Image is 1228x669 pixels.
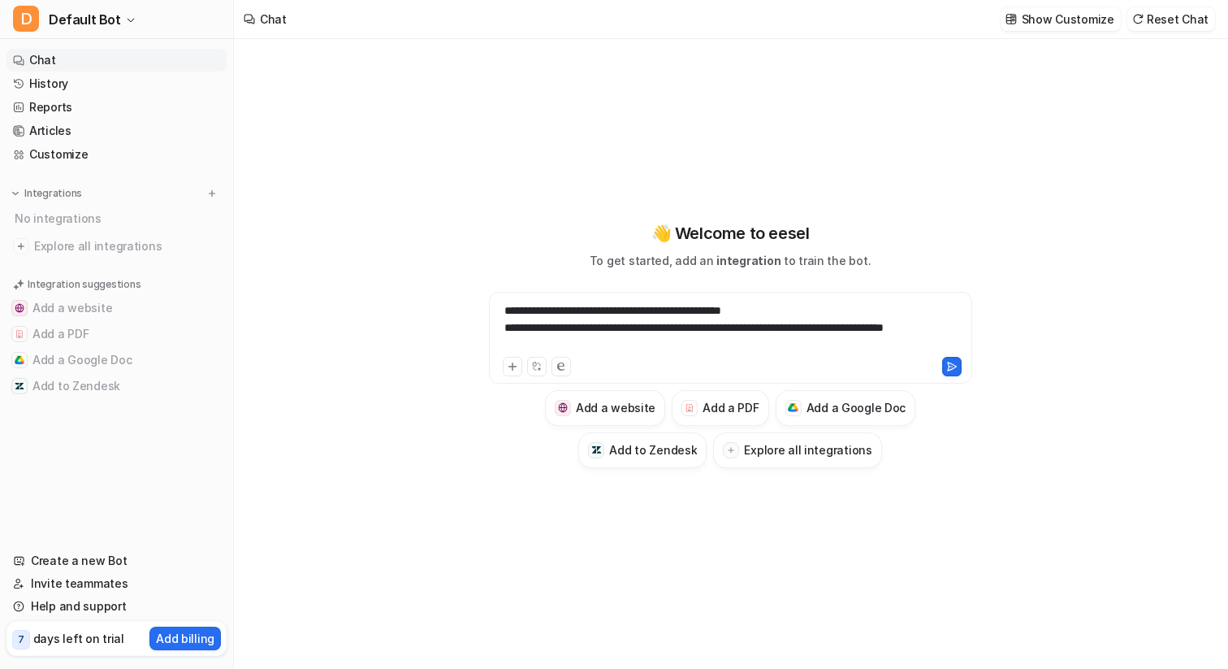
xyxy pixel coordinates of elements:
h3: Add to Zendesk [609,441,697,458]
a: History [6,72,227,95]
p: 👋 Welcome to eesel [651,221,810,245]
button: Add a PDFAdd a PDF [672,390,768,426]
p: Hi there 👋 [32,115,292,143]
img: expand menu [10,188,21,199]
p: 7 [18,632,24,647]
button: Reset Chat [1127,7,1215,31]
a: Explore all integrations [6,235,227,258]
button: Add a websiteAdd a website [6,295,227,321]
a: Customize [6,143,227,166]
img: explore all integrations [13,238,29,254]
p: How can we help? [32,143,292,171]
p: Show Customize [1022,11,1114,28]
button: Add a Google DocAdd a Google Doc [6,347,227,373]
img: Add a website [15,303,24,313]
div: No integrations [10,205,227,232]
button: Add to ZendeskAdd to Zendesk [578,432,707,468]
h3: Add a Google Doc [806,399,906,416]
img: Add a Google Doc [15,355,24,365]
span: Home [63,548,99,559]
img: Profile image for eesel [63,26,96,59]
a: Invite teammates [6,572,227,595]
div: Chat [260,11,287,28]
button: Add a PDFAdd a PDF [6,321,227,347]
img: reset [1132,13,1144,25]
div: Send us a message [33,205,271,222]
img: customize [1005,13,1017,25]
h3: Explore all integrations [744,441,871,458]
img: Add to Zendesk [15,381,24,391]
button: Explore all integrations [713,432,881,468]
span: D [13,6,39,32]
a: Articles [6,119,227,142]
span: Default Bot [49,8,121,31]
h3: Add a website [576,399,655,416]
img: Add a website [558,402,569,413]
p: Integrations [24,187,82,200]
div: Send us a message [16,191,309,236]
span: Messages [216,548,272,559]
p: days left on trial [33,630,124,647]
button: Add a websiteAdd a website [545,390,665,426]
a: Help and support [6,595,227,618]
img: Add to Zendesk [591,445,602,455]
img: menu_add.svg [206,188,218,199]
span: integration [716,254,780,267]
p: To get started, add an to train the bot. [590,252,871,269]
img: Add a PDF [15,329,24,339]
h3: Add a PDF [703,399,759,416]
img: Add a Google Doc [788,403,798,413]
img: Add a PDF [685,403,695,413]
button: Add billing [149,627,221,650]
img: Profile image for Katelin [32,26,65,59]
span: Explore all integrations [34,233,220,259]
div: Close [279,26,309,55]
button: Show Customize [1001,7,1121,31]
button: Add to ZendeskAdd to Zendesk [6,373,227,399]
button: Messages [162,507,325,572]
a: Reports [6,96,227,119]
button: Add a Google DocAdd a Google Doc [776,390,916,426]
p: Integration suggestions [28,277,141,292]
a: Create a new Bot [6,550,227,572]
p: Add billing [156,630,214,647]
button: Integrations [6,185,87,202]
a: Chat [6,49,227,72]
